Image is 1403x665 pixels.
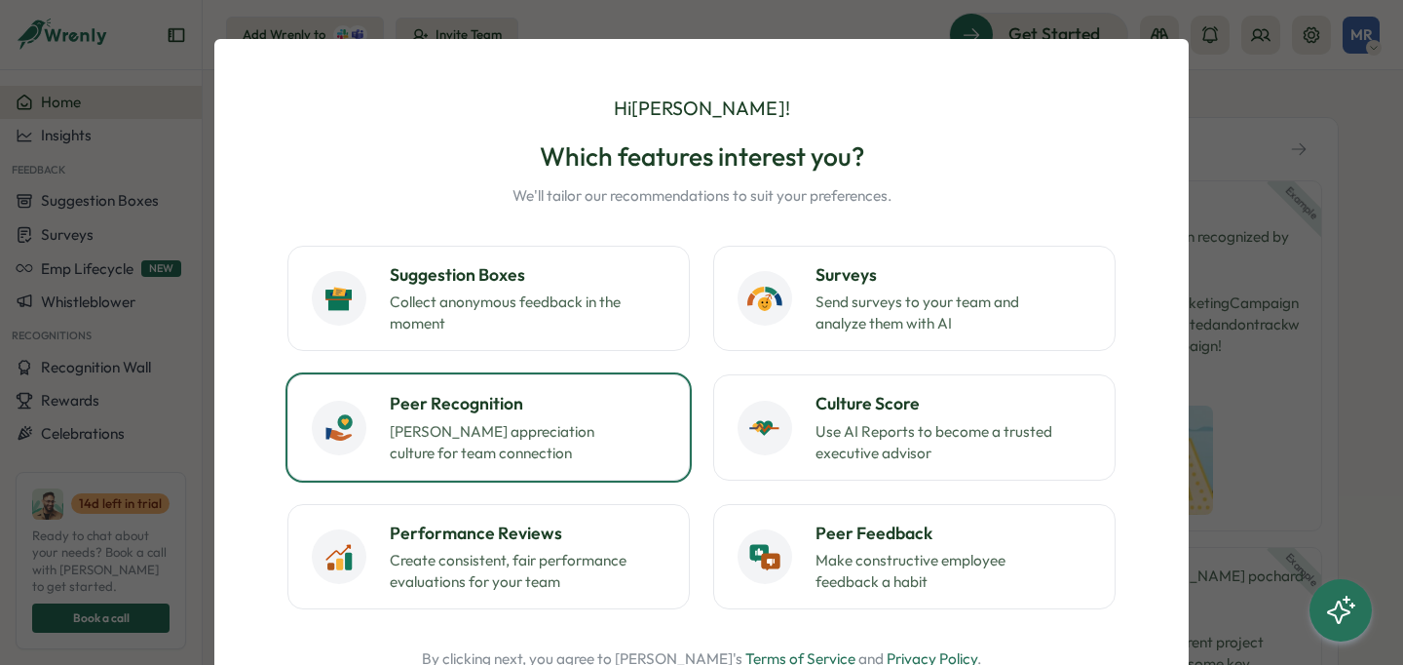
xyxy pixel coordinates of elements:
[713,504,1116,609] button: Peer FeedbackMake constructive employee feedback a habit
[287,246,690,351] button: Suggestion BoxesCollect anonymous feedback in the moment
[815,262,1091,288] h3: Surveys
[512,139,891,174] h2: Which features interest you?
[713,246,1116,351] button: SurveysSend surveys to your team and analyze them with AI
[815,521,1091,546] h3: Peer Feedback
[390,521,665,546] h3: Performance Reviews
[815,421,1059,464] p: Use AI Reports to become a trusted executive advisor
[512,185,891,207] p: We'll tailor our recommendations to suit your preferences.
[390,391,665,416] h3: Peer Recognition
[713,374,1116,480] button: Culture ScoreUse AI Reports to become a trusted executive advisor
[390,550,633,593] p: Create consistent, fair performance evaluations for your team
[815,391,1091,416] h3: Culture Score
[390,262,665,288] h3: Suggestion Boxes
[287,374,690,480] button: Peer Recognition[PERSON_NAME] appreciation culture for team connection
[390,421,633,464] p: [PERSON_NAME] appreciation culture for team connection
[287,504,690,609] button: Performance ReviewsCreate consistent, fair performance evaluations for your team
[815,550,1059,593] p: Make constructive employee feedback a habit
[390,292,633,334] p: Collect anonymous feedback in the moment
[815,292,1059,334] p: Send surveys to your team and analyze them with AI
[614,94,790,124] p: Hi [PERSON_NAME] !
